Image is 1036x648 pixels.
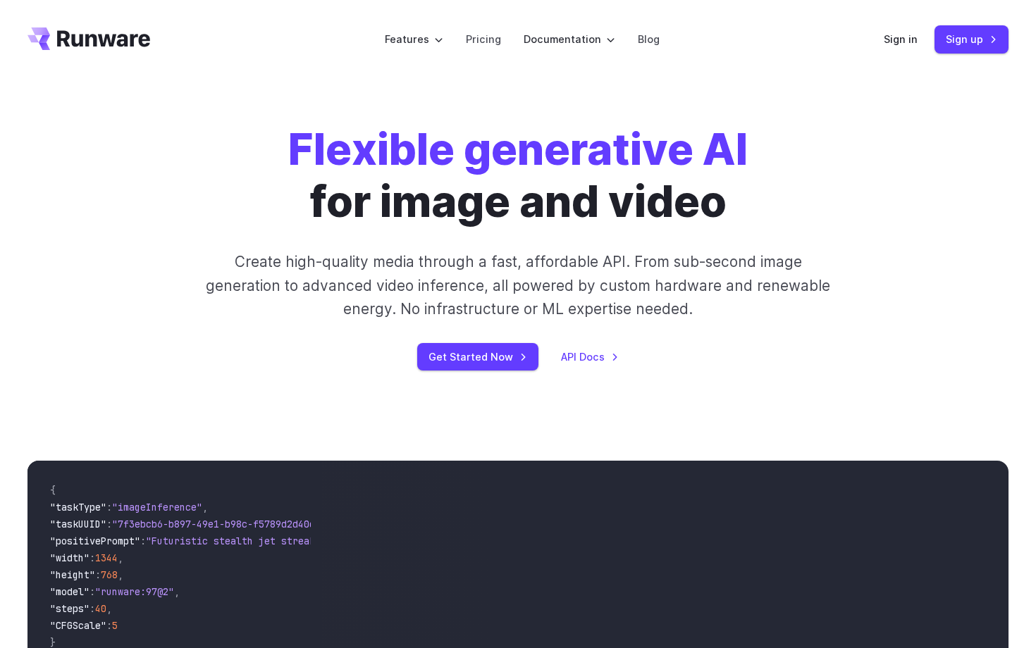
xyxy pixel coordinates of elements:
a: Blog [638,31,660,47]
span: "taskUUID" [50,518,106,530]
span: : [90,552,95,564]
span: "Futuristic stealth jet streaking through a neon-lit cityscape with glowing purple exhaust" [146,535,659,547]
span: : [95,568,101,581]
span: "taskType" [50,501,106,513]
span: "steps" [50,602,90,615]
span: , [106,602,112,615]
span: "width" [50,552,90,564]
span: "7f3ebcb6-b897-49e1-b98c-f5789d2d40d7" [112,518,326,530]
span: "model" [50,585,90,598]
label: Documentation [524,31,615,47]
span: : [106,501,112,513]
span: : [140,535,146,547]
label: Features [385,31,443,47]
a: Go to / [27,27,150,50]
a: Sign up [935,25,1009,53]
span: "CFGScale" [50,619,106,632]
a: Get Started Now [417,343,538,370]
a: Sign in [884,31,918,47]
span: , [118,568,123,581]
span: , [118,552,123,564]
a: API Docs [561,349,619,365]
span: { [50,484,56,497]
span: "imageInference" [112,501,202,513]
span: : [106,518,112,530]
span: , [202,501,208,513]
span: : [90,585,95,598]
span: : [90,602,95,615]
span: "positivePrompt" [50,535,140,547]
strong: Flexible generative AI [288,123,748,175]
h1: for image and video [288,124,748,228]
span: 768 [101,568,118,581]
span: "height" [50,568,95,581]
span: 40 [95,602,106,615]
span: : [106,619,112,632]
span: 5 [112,619,118,632]
span: 1344 [95,552,118,564]
a: Pricing [466,31,501,47]
span: "runware:97@2" [95,585,174,598]
span: , [174,585,180,598]
p: Create high-quality media through a fast, affordable API. From sub-second image generation to adv... [204,250,832,320]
